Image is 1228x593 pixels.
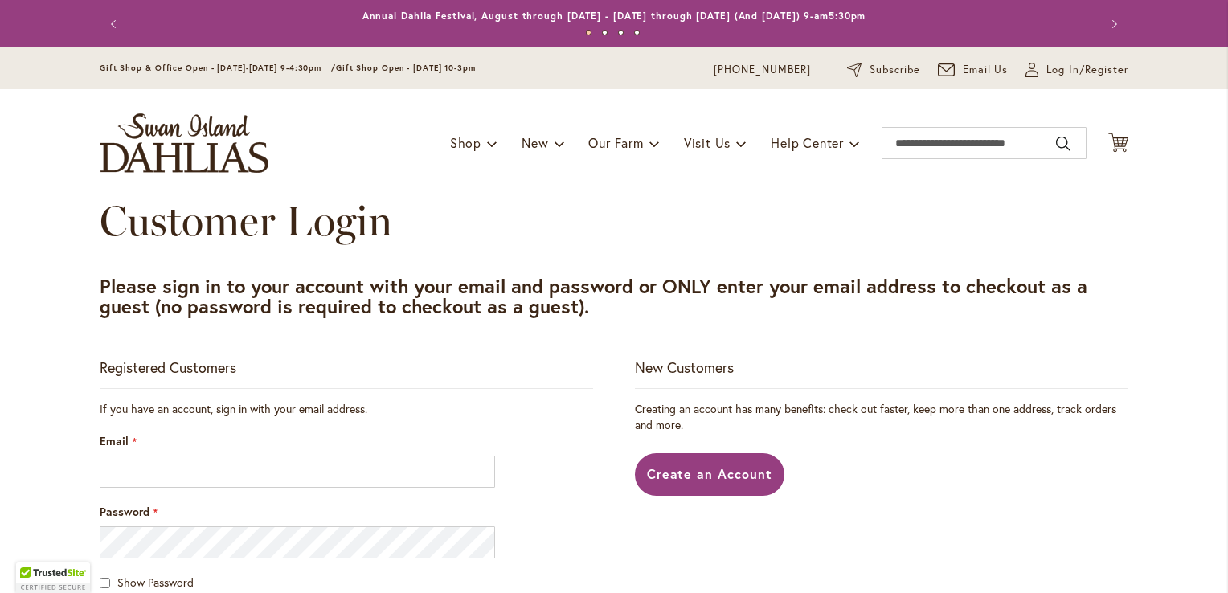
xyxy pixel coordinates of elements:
a: [PHONE_NUMBER] [714,62,811,78]
span: Email [100,433,129,448]
span: Create an Account [647,465,773,482]
span: Email Us [963,62,1009,78]
button: 4 of 4 [634,30,640,35]
strong: Please sign in to your account with your email and password or ONLY enter your email address to c... [100,273,1087,319]
div: TrustedSite Certified [16,562,90,593]
span: Help Center [771,134,844,151]
button: 2 of 4 [602,30,608,35]
span: Show Password [117,575,194,590]
span: Subscribe [870,62,920,78]
span: Log In/Register [1046,62,1128,78]
button: 3 of 4 [618,30,624,35]
a: Create an Account [635,453,785,496]
div: If you have an account, sign in with your email address. [100,401,593,417]
button: Previous [100,8,132,40]
a: Email Us [938,62,1009,78]
span: Visit Us [684,134,731,151]
a: Annual Dahlia Festival, August through [DATE] - [DATE] through [DATE] (And [DATE]) 9-am5:30pm [362,10,866,22]
span: Our Farm [588,134,643,151]
button: 1 of 4 [586,30,591,35]
button: Next [1096,8,1128,40]
span: Gift Shop & Office Open - [DATE]-[DATE] 9-4:30pm / [100,63,336,73]
span: Shop [450,134,481,151]
strong: New Customers [635,358,734,377]
a: Log In/Register [1025,62,1128,78]
p: Creating an account has many benefits: check out faster, keep more than one address, track orders... [635,401,1128,433]
a: store logo [100,113,268,173]
span: Customer Login [100,195,392,246]
a: Subscribe [847,62,920,78]
span: Password [100,504,149,519]
span: Gift Shop Open - [DATE] 10-3pm [336,63,476,73]
strong: Registered Customers [100,358,236,377]
span: New [522,134,548,151]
